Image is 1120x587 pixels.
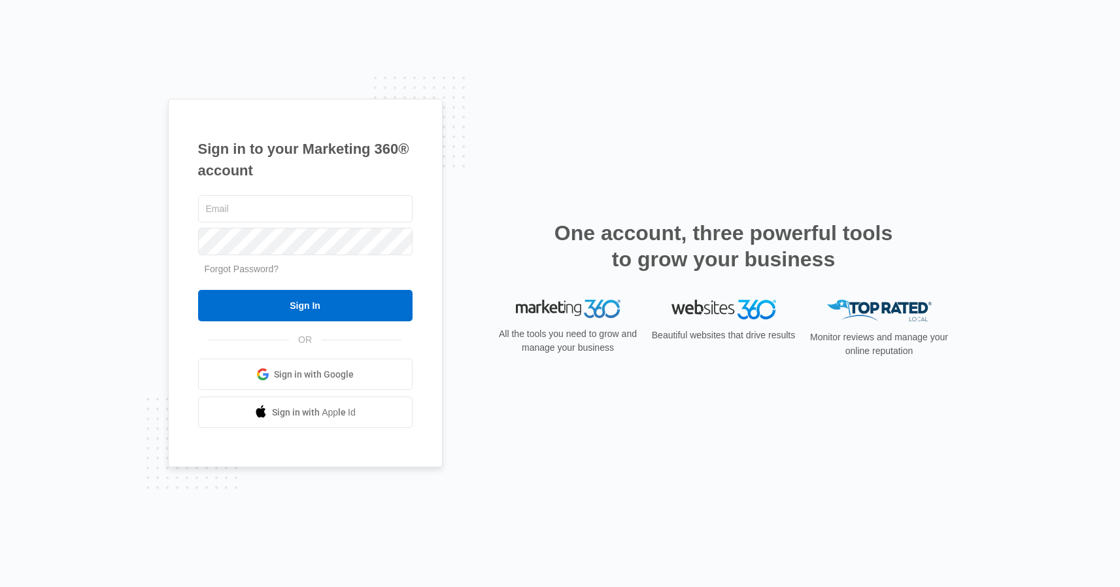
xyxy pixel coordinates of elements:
a: Sign in with Google [198,359,413,390]
input: Sign In [198,290,413,321]
h2: One account, three powerful tools to grow your business [551,220,897,272]
span: OR [289,333,321,347]
h1: Sign in to your Marketing 360® account [198,138,413,181]
p: Monitor reviews and manage your online reputation [806,330,953,358]
span: Sign in with Apple Id [272,406,356,419]
a: Sign in with Apple Id [198,397,413,428]
p: Beautiful websites that drive results [651,329,797,342]
img: Top Rated Local [827,300,932,321]
span: Sign in with Google [274,368,354,382]
input: Email [198,195,413,222]
a: Forgot Password? [205,264,279,274]
img: Websites 360 [671,300,776,319]
p: All the tools you need to grow and manage your business [495,327,641,355]
img: Marketing 360 [516,300,620,318]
